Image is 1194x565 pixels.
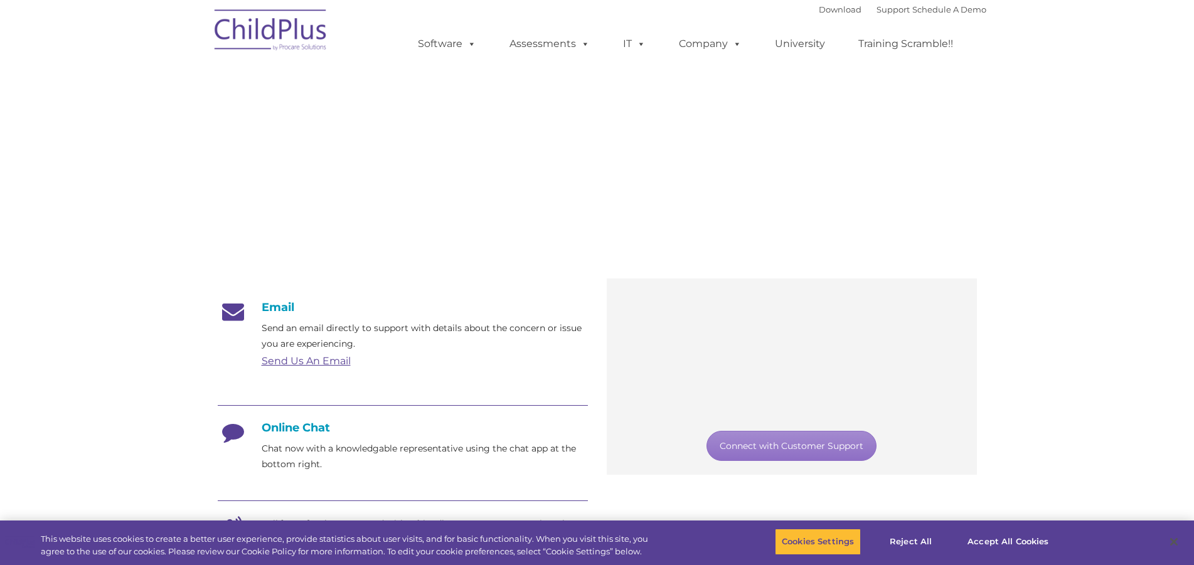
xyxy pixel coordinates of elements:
[912,4,986,14] a: Schedule A Demo
[775,529,861,555] button: Cookies Settings
[41,533,657,557] div: This website uses cookies to create a better user experience, provide statistics about user visit...
[762,31,838,56] a: University
[262,516,588,547] p: Call [DATE] to be connected with a friendly support representative who's eager to help.
[846,31,966,56] a: Training Scramble!!
[610,31,658,56] a: IT
[208,1,334,63] img: ChildPlus by Procare Solutions
[262,355,351,367] a: Send Us An Email
[497,31,602,56] a: Assessments
[262,441,588,472] p: Chat now with a knowledgable representative using the chat app at the bottom right.
[872,529,950,555] button: Reject All
[218,421,588,435] h4: Online Chat
[1160,528,1188,556] button: Close
[961,529,1055,555] button: Accept All Cookies
[819,4,986,14] font: |
[218,300,588,314] h4: Email
[706,431,877,461] a: Connect with Customer Support
[819,4,861,14] a: Download
[262,320,588,352] p: Send an email directly to support with details about the concern or issue you are experiencing.
[877,4,910,14] a: Support
[405,31,489,56] a: Software
[666,31,754,56] a: Company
